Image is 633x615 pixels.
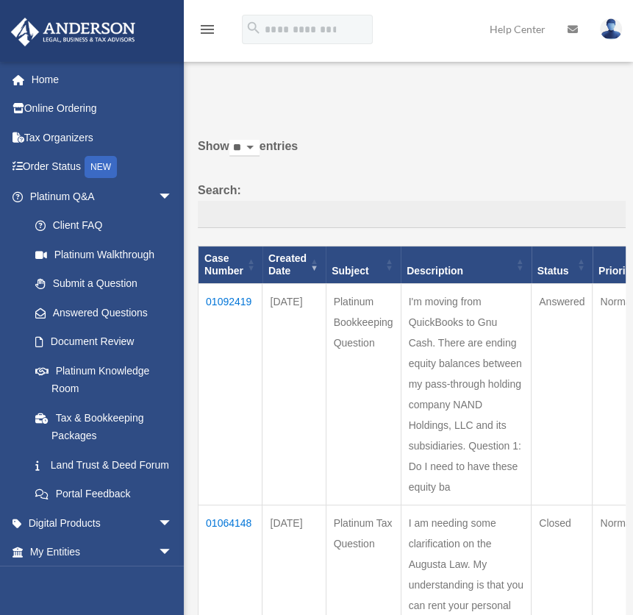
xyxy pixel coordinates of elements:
[532,284,593,505] td: Answered
[326,284,401,505] td: Platinum Bookkeeping Question
[198,201,626,229] input: Search:
[401,246,532,284] th: Description: activate to sort column ascending
[21,327,187,357] a: Document Review
[10,538,195,567] a: My Entitiesarrow_drop_down
[10,123,195,152] a: Tax Organizers
[21,240,187,269] a: Platinum Walkthrough
[21,480,187,509] a: Portal Feedback
[199,284,262,505] td: 01092419
[21,298,180,327] a: Answered Questions
[21,211,187,241] a: Client FAQ
[326,246,401,284] th: Subject: activate to sort column ascending
[10,508,195,538] a: Digital Productsarrow_drop_down
[199,26,216,38] a: menu
[7,18,140,46] img: Anderson Advisors Platinum Portal
[21,403,187,450] a: Tax & Bookkeeping Packages
[246,20,262,36] i: search
[21,356,187,403] a: Platinum Knowledge Room
[158,538,187,568] span: arrow_drop_down
[158,508,187,538] span: arrow_drop_down
[600,18,622,40] img: User Pic
[229,140,260,157] select: Showentries
[198,180,626,229] label: Search:
[158,182,187,212] span: arrow_drop_down
[199,21,216,38] i: menu
[262,284,326,505] td: [DATE]
[10,152,195,182] a: Order StatusNEW
[21,269,187,299] a: Submit a Question
[401,284,532,505] td: I'm moving from QuickBooks to Gnu Cash. There are ending equity balances between my pass-through ...
[85,156,117,178] div: NEW
[199,246,262,284] th: Case Number: activate to sort column ascending
[10,65,195,94] a: Home
[532,246,593,284] th: Status: activate to sort column ascending
[10,94,195,124] a: Online Ordering
[10,182,187,211] a: Platinum Q&Aarrow_drop_down
[198,136,626,171] label: Show entries
[262,246,326,284] th: Created Date: activate to sort column ascending
[21,450,187,480] a: Land Trust & Deed Forum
